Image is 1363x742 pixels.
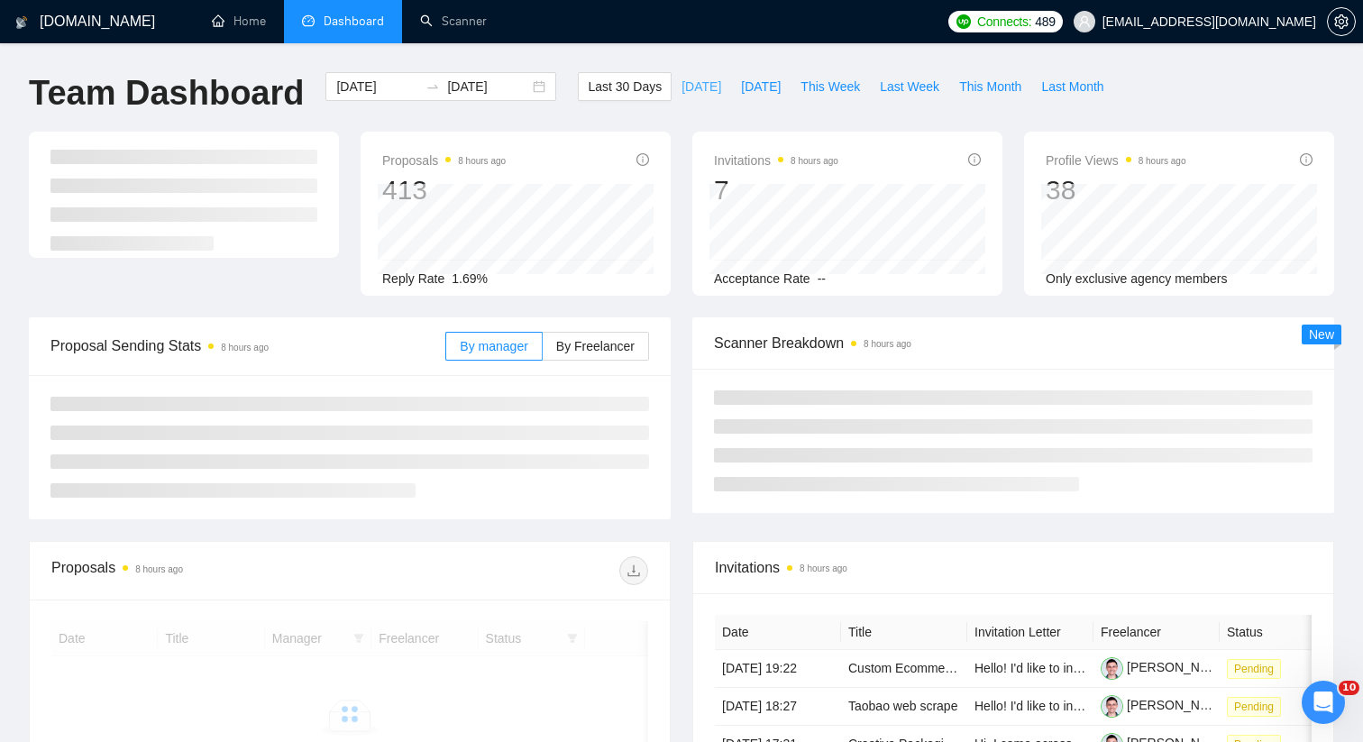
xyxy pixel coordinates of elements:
a: Pending [1227,699,1288,713]
time: 8 hours ago [800,563,847,573]
span: user [1078,15,1091,28]
span: Last 30 Days [588,77,662,96]
div: Proposals [51,556,350,585]
span: This Month [959,77,1021,96]
span: info-circle [636,153,649,166]
button: Last Month [1031,72,1113,101]
span: 489 [1035,12,1055,32]
span: Invitations [715,556,1312,579]
span: This Week [800,77,860,96]
a: Custom Ecommerce Website - Hardware Startup [848,661,1121,675]
time: 8 hours ago [135,564,183,574]
span: info-circle [1300,153,1313,166]
span: -- [818,271,826,286]
span: [DATE] [741,77,781,96]
th: Date [715,615,841,650]
a: searchScanner [420,14,487,29]
h1: Team Dashboard [29,72,304,115]
span: Last Month [1041,77,1103,96]
a: setting [1327,14,1356,29]
div: 38 [1046,173,1186,207]
span: to [425,79,440,94]
div: 413 [382,173,506,207]
span: Profile Views [1046,150,1186,171]
span: New [1309,327,1334,342]
a: [PERSON_NAME] [1101,698,1230,712]
span: Pending [1227,697,1281,717]
iframe: Intercom live chat [1302,681,1345,724]
td: [DATE] 18:27 [715,688,841,726]
button: [DATE] [672,72,731,101]
img: upwork-logo.png [956,14,971,29]
span: dashboard [302,14,315,27]
input: Start date [336,77,418,96]
span: Proposal Sending Stats [50,334,445,357]
a: homeHome [212,14,266,29]
time: 8 hours ago [458,156,506,166]
span: Dashboard [324,14,384,29]
th: Status [1220,615,1346,650]
img: c1zGJ9btjoWUYXFt9T2l-lKm1wf_Q1Hg0frbz9aT2AMgL8nSaxEnolXP9hL4lNyRYq [1101,657,1123,680]
button: This Week [791,72,870,101]
span: Acceptance Rate [714,271,810,286]
td: [DATE] 19:22 [715,650,841,688]
th: Freelancer [1093,615,1220,650]
span: [DATE] [681,77,721,96]
span: Connects: [977,12,1031,32]
td: Custom Ecommerce Website - Hardware Startup [841,650,967,688]
span: Only exclusive agency members [1046,271,1228,286]
button: setting [1327,7,1356,36]
td: Taobao web scrape [841,688,967,726]
button: [DATE] [731,72,791,101]
span: Invitations [714,150,838,171]
span: Scanner Breakdown [714,332,1313,354]
span: Reply Rate [382,271,444,286]
span: swap-right [425,79,440,94]
button: Last Week [870,72,949,101]
button: This Month [949,72,1031,101]
button: Last 30 Days [578,72,672,101]
span: By manager [460,339,527,353]
span: Last Week [880,77,939,96]
th: Title [841,615,967,650]
a: [PERSON_NAME] [1101,660,1230,674]
span: info-circle [968,153,981,166]
span: setting [1328,14,1355,29]
a: Taobao web scrape [848,699,957,713]
span: By Freelancer [556,339,635,353]
th: Invitation Letter [967,615,1093,650]
time: 8 hours ago [864,339,911,349]
time: 8 hours ago [221,343,269,353]
span: Proposals [382,150,506,171]
div: 7 [714,173,838,207]
img: c1zGJ9btjoWUYXFt9T2l-lKm1wf_Q1Hg0frbz9aT2AMgL8nSaxEnolXP9hL4lNyRYq [1101,695,1123,718]
span: 10 [1339,681,1359,695]
span: 1.69% [452,271,488,286]
time: 8 hours ago [1139,156,1186,166]
time: 8 hours ago [791,156,838,166]
a: Pending [1227,661,1288,675]
input: End date [447,77,529,96]
img: logo [15,8,28,37]
span: Pending [1227,659,1281,679]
